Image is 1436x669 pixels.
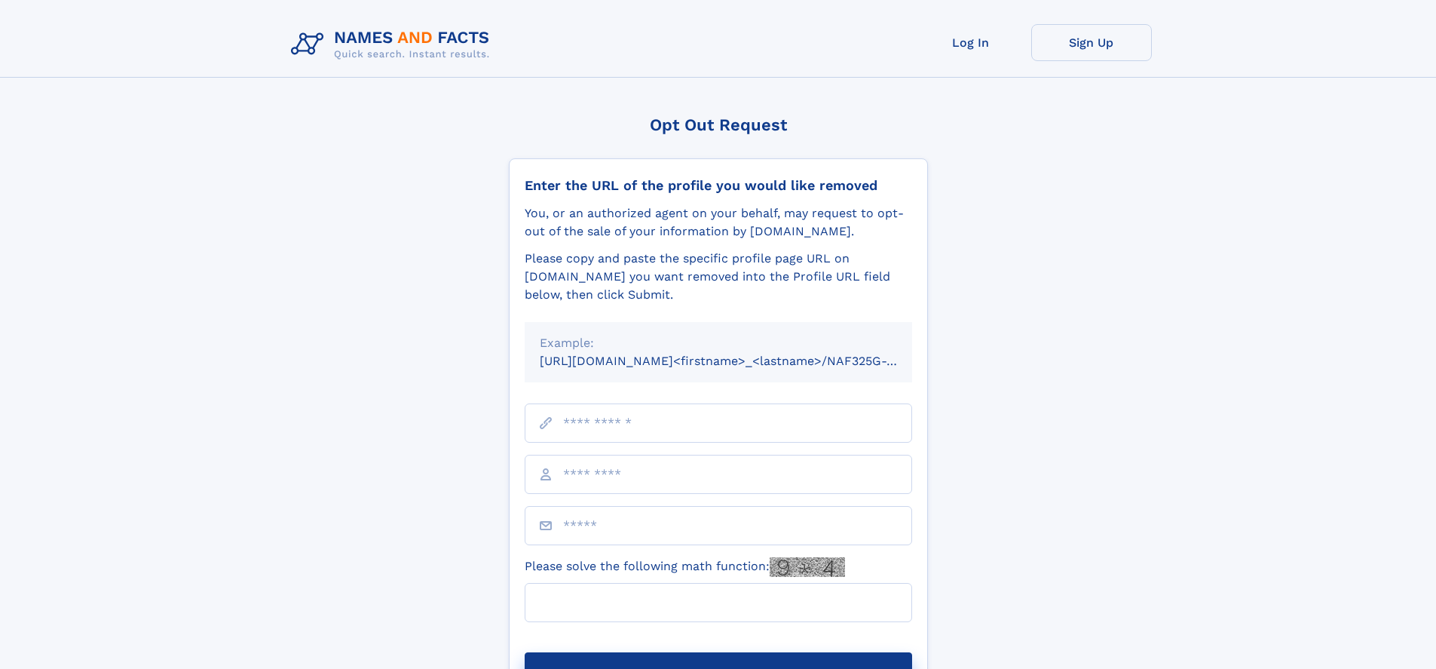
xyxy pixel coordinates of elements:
[509,115,928,134] div: Opt Out Request
[525,250,912,304] div: Please copy and paste the specific profile page URL on [DOMAIN_NAME] you want removed into the Pr...
[525,557,845,577] label: Please solve the following math function:
[525,204,912,241] div: You, or an authorized agent on your behalf, may request to opt-out of the sale of your informatio...
[911,24,1031,61] a: Log In
[525,177,912,194] div: Enter the URL of the profile you would like removed
[540,354,941,368] small: [URL][DOMAIN_NAME]<firstname>_<lastname>/NAF325G-xxxxxxxx
[285,24,502,65] img: Logo Names and Facts
[540,334,897,352] div: Example:
[1031,24,1152,61] a: Sign Up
